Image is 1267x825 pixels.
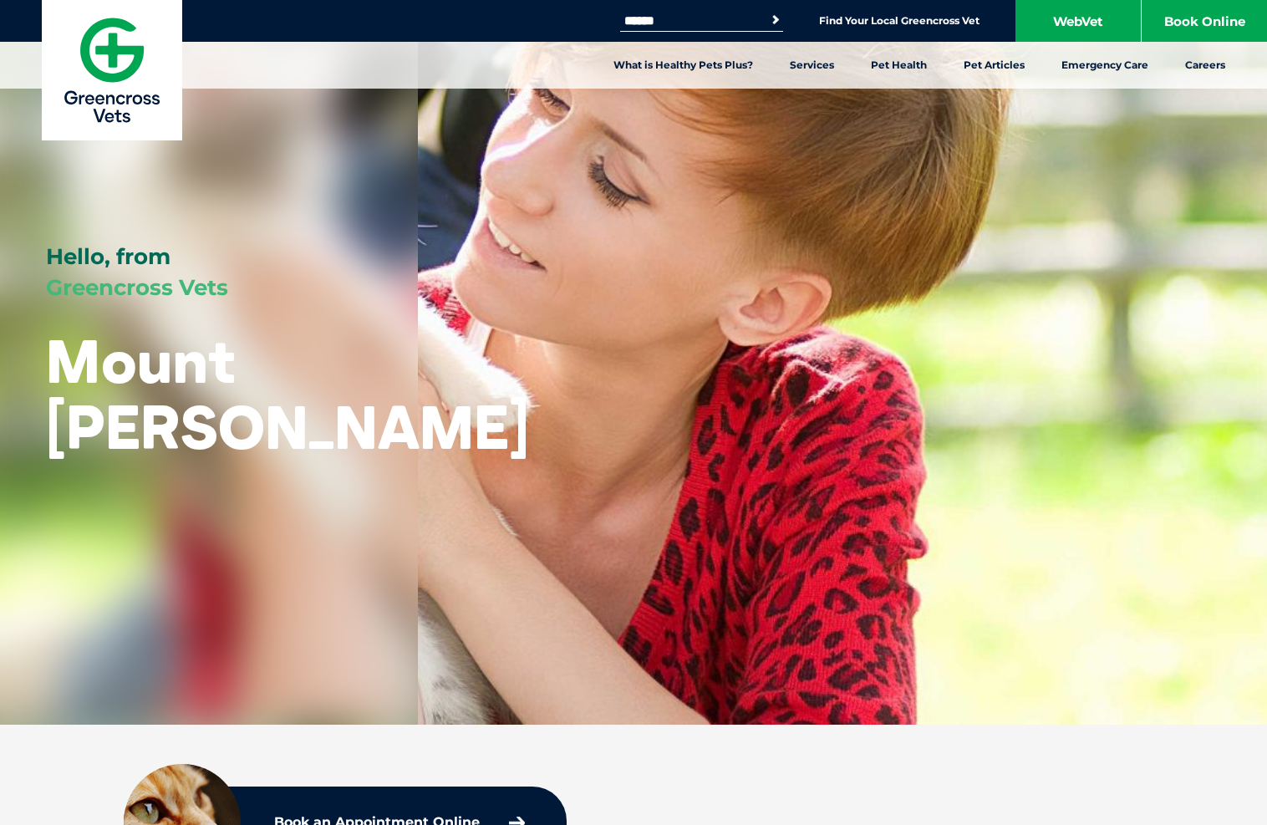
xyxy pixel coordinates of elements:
[595,42,771,89] a: What is Healthy Pets Plus?
[819,14,980,28] a: Find Your Local Greencross Vet
[767,12,784,28] button: Search
[945,42,1043,89] a: Pet Articles
[46,243,170,270] span: Hello, from
[1043,42,1167,89] a: Emergency Care
[1167,42,1244,89] a: Careers
[46,328,529,460] h1: Mount [PERSON_NAME]
[46,274,228,301] span: Greencross Vets
[771,42,852,89] a: Services
[852,42,945,89] a: Pet Health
